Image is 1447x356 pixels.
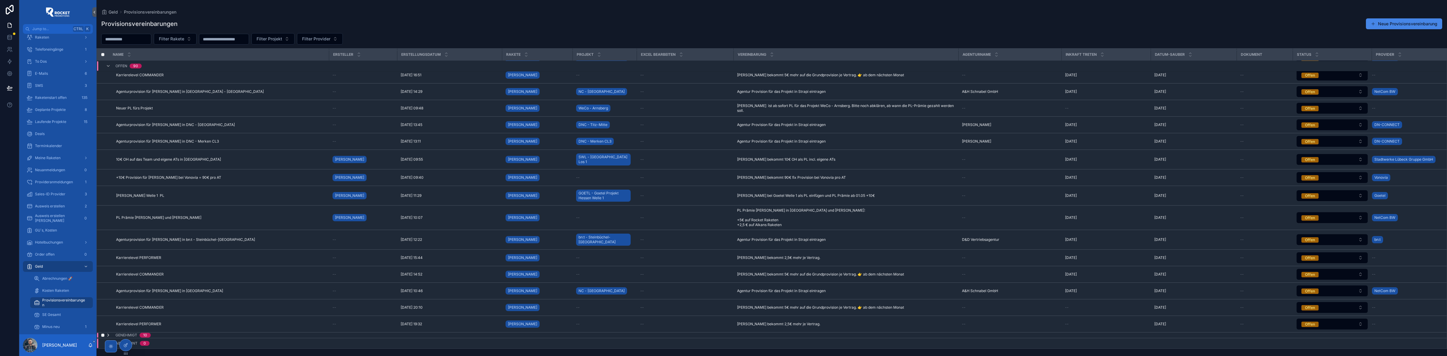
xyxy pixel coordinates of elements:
span: -- [640,89,644,94]
div: 15 [82,118,89,125]
a: E-Mails6 [23,68,93,79]
span: -- [1240,73,1244,77]
a: [PERSON_NAME] [962,139,1058,144]
a: Agentur Provision für das Projekt in Strapi eintragen [737,122,955,127]
button: Jump to...CtrlK [23,24,93,34]
a: [DATE] [1154,73,1233,77]
span: [DATE] [1154,157,1166,162]
a: [DATE] [1154,89,1233,94]
span: DNC - Titz-Mitte [578,122,607,127]
div: Offen [1305,106,1315,111]
a: GOETL - Goetel Projekt Hessen Welle 1 [576,190,631,202]
a: [PERSON_NAME] [506,105,540,112]
div: 1 [82,178,89,186]
span: -- [576,175,580,180]
span: Karrierelevel COMMANDER [116,73,164,77]
span: [PERSON_NAME] [508,193,537,198]
button: Select Button [1297,103,1368,114]
span: Provideranmeldungen [35,180,73,184]
a: Provisionsvereinbarungen [124,9,176,15]
a: [DATE] [1065,89,1147,94]
span: -- [1240,193,1244,198]
span: [DATE] [1065,193,1077,198]
a: [PERSON_NAME] [333,156,367,163]
div: Offen [1305,122,1315,128]
span: Goetel [1374,193,1386,198]
span: [DATE] 09:40 [401,175,424,180]
a: [PERSON_NAME] [333,174,367,181]
div: Offen [1305,89,1315,95]
span: Filter Projekt [257,36,282,42]
span: 10€ OH auf das Team und eigene ATs in [GEOGRAPHIC_DATA] [116,157,221,162]
span: [DATE] [1154,89,1166,94]
a: -- [962,106,1058,111]
button: Select Button [1297,154,1368,165]
a: Agenturprovision für [PERSON_NAME] in DNC - Merken CL3 [116,139,325,144]
a: [PERSON_NAME] [506,174,540,181]
span: [DATE] [1065,157,1077,162]
span: Neuer PL fürs Projekt [116,106,153,111]
a: [PERSON_NAME] [506,137,569,146]
div: 3 [82,82,89,89]
span: [PERSON_NAME] [335,193,364,198]
a: [PERSON_NAME] [506,191,569,200]
span: [DATE] [1065,89,1077,94]
span: NetCom BW [1374,89,1395,94]
a: [PERSON_NAME] bekommt 5€ mehr auf die Grundprovision je Vertrag. 👉 ab dem nächsten Monat [737,73,955,77]
span: -- [640,139,644,144]
a: [DATE] [1065,139,1147,144]
a: -- [962,193,1058,198]
span: [DATE] [1065,139,1077,144]
a: -- [962,157,1058,162]
span: [PERSON_NAME] [335,175,364,180]
div: 3 [82,191,89,198]
span: Agentur Provision für das Projekt in Strapi eintragen [737,89,826,94]
a: WeCo - Arnsberg [576,105,610,112]
span: -- [333,122,336,127]
span: [DATE] 16:51 [401,73,421,77]
a: SWL - [GEOGRAPHIC_DATA] Los 1 [576,152,633,167]
span: Deals [35,131,45,136]
a: [PERSON_NAME] [506,138,540,145]
span: [DATE] 11:29 [401,193,421,198]
a: DNC - Titz-Mitte [576,121,610,128]
a: WeCo - Arnsberg [576,103,633,113]
span: -- [1240,106,1244,111]
span: -- [1240,139,1244,144]
span: Agentur Provision für das Projekt in Strapi eintragen [737,122,826,127]
span: Raketen [35,35,49,40]
a: Select Button [1296,172,1368,183]
span: -- [640,193,644,198]
span: [DATE] 09:55 [401,157,423,162]
a: [DATE] [1154,157,1233,162]
a: [PERSON_NAME] [506,70,569,80]
a: -- [1240,157,1289,162]
a: +10€ Provision für [PERSON_NAME] bei Vonovia = 90€ pro AT [116,175,325,180]
a: To Dos [23,56,93,67]
span: [PERSON_NAME] bekommt 10€ OH als PL incl. eigene ATs [737,157,835,162]
span: -- [1240,122,1244,127]
a: Telefoneingänge1 [23,44,93,55]
span: [DATE] [1065,175,1077,180]
button: Neue Provisionsvereinbarung [1366,18,1442,29]
a: DNC - Merken CL3 [576,137,633,146]
a: [PERSON_NAME] [333,173,393,182]
a: [PERSON_NAME] [333,155,393,164]
span: [PERSON_NAME] [508,122,537,127]
a: NC - [GEOGRAPHIC_DATA] [576,87,633,96]
span: Ctrl [73,26,84,32]
a: [DATE] [1065,193,1147,198]
button: Select Button [1297,136,1368,147]
div: 2 [82,203,89,210]
a: Geplante Projekte8 [23,104,93,115]
a: -- [1240,73,1289,77]
a: [DATE] [1154,122,1233,127]
div: Offen [1305,175,1315,181]
a: -- [333,106,393,111]
span: [PERSON_NAME] [508,106,537,111]
a: Agentur Provision für das Projekt in Strapi eintragen [737,89,955,94]
span: A&H Schnabel GmbH [962,89,998,94]
span: [DATE] 09:48 [401,106,423,111]
a: Raketen [23,32,93,43]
